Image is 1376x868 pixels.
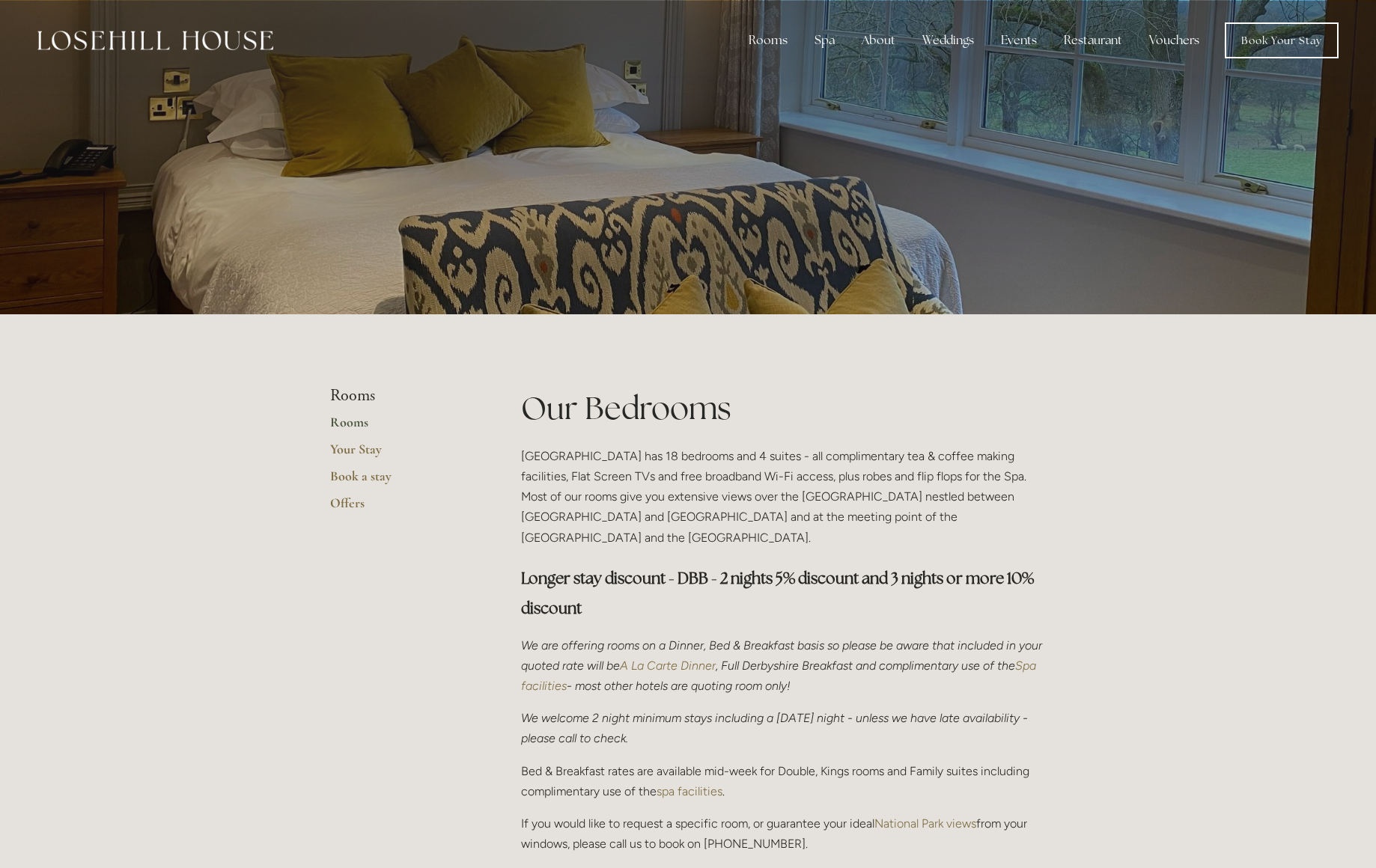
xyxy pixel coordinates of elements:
[567,679,791,693] em: - most other hotels are quoting room only!
[874,816,976,831] a: National Park views
[330,441,473,468] a: Your Stay
[330,386,473,406] li: Rooms
[803,25,847,55] div: Spa
[850,25,907,55] div: About
[37,31,273,50] img: Losehill House
[330,414,473,441] a: Rooms
[330,468,473,495] a: Book a stay
[521,638,1045,673] em: We are offering rooms on a Dinner, Bed & Breakfast basis so please be aware that included in your...
[521,446,1046,548] p: [GEOGRAPHIC_DATA] has 18 bedrooms and 4 suites - all complimentary tea & coffee making facilities...
[521,813,1046,854] p: If you would like to request a specific room, or guarantee your ideal from your windows, please c...
[521,568,1037,618] strong: Longer stay discount - DBB - 2 nights 5% discount and 3 nights or more 10% discount
[1225,22,1339,58] a: Book Your Stay
[989,25,1049,55] div: Events
[657,784,722,798] a: spa facilities
[737,25,800,55] div: Rooms
[716,658,1015,673] em: , Full Derbyshire Breakfast and complimentary use of the
[1137,25,1211,55] a: Vouchers
[910,25,986,55] div: Weddings
[620,658,716,673] a: A La Carte Dinner
[521,761,1046,801] p: Bed & Breakfast rates are available mid-week for Double, Kings rooms and Family suites including ...
[330,495,473,522] a: Offers
[521,711,1031,745] em: We welcome 2 night minimum stays including a [DATE] night - unless we have late availability - pl...
[521,386,1046,430] h1: Our Bedrooms
[1052,25,1134,55] div: Restaurant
